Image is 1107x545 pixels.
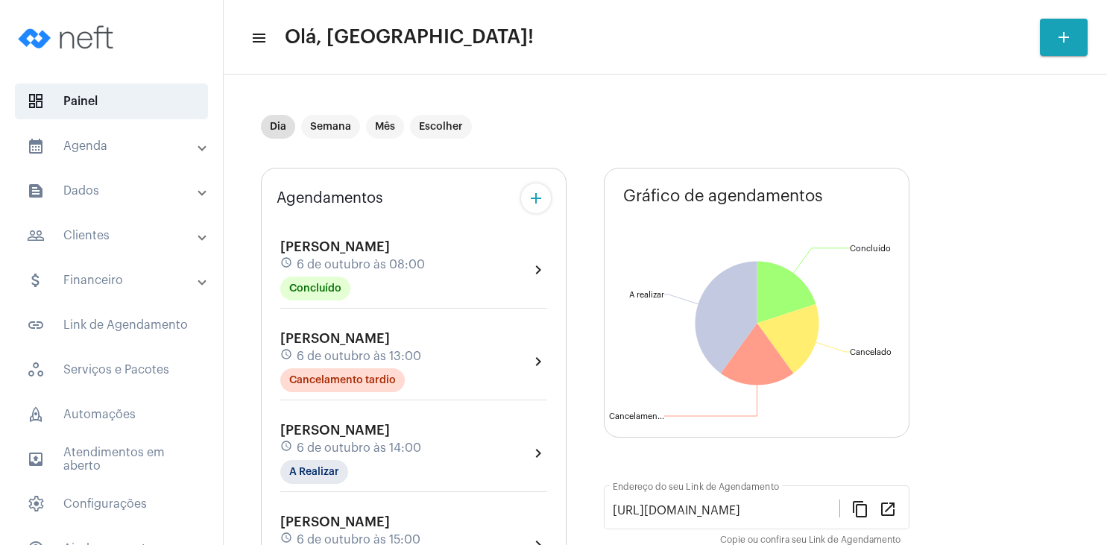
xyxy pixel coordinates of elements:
[280,423,390,437] span: [PERSON_NAME]
[15,397,208,432] span: Automações
[27,406,45,423] span: sidenav icon
[850,348,892,356] text: Cancelado
[529,353,547,371] mat-icon: chevron_right
[629,291,664,299] text: A realizar
[9,173,223,209] mat-expansion-panel-header: sidenav iconDados
[527,189,545,207] mat-icon: add
[280,256,294,273] mat-icon: schedule
[15,486,208,522] span: Configurações
[15,441,208,477] span: Atendimentos em aberto
[27,271,199,289] mat-panel-title: Financeiro
[27,450,45,468] mat-icon: sidenav icon
[27,361,45,379] span: sidenav icon
[297,441,421,455] span: 6 de outubro às 14:00
[623,187,823,205] span: Gráfico de agendamentos
[297,258,425,271] span: 6 de outubro às 08:00
[366,115,404,139] mat-chip: Mês
[851,500,869,517] mat-icon: content_copy
[297,350,421,363] span: 6 de outubro às 13:00
[15,307,208,343] span: Link de Agendamento
[12,7,124,67] img: logo-neft-novo-2.png
[27,227,45,245] mat-icon: sidenav icon
[9,128,223,164] mat-expansion-panel-header: sidenav iconAgenda
[27,227,199,245] mat-panel-title: Clientes
[613,504,839,517] input: Link
[27,182,45,200] mat-icon: sidenav icon
[27,92,45,110] span: sidenav icon
[27,495,45,513] span: sidenav icon
[280,440,294,456] mat-icon: schedule
[280,515,390,529] span: [PERSON_NAME]
[15,352,208,388] span: Serviços e Pacotes
[410,115,472,139] mat-chip: Escolher
[27,137,45,155] mat-icon: sidenav icon
[609,412,664,420] text: Cancelamen...
[9,218,223,253] mat-expansion-panel-header: sidenav iconClientes
[9,262,223,298] mat-expansion-panel-header: sidenav iconFinanceiro
[277,190,383,207] span: Agendamentos
[529,444,547,462] mat-icon: chevron_right
[1055,28,1073,46] mat-icon: add
[27,271,45,289] mat-icon: sidenav icon
[27,316,45,334] mat-icon: sidenav icon
[280,348,294,365] mat-icon: schedule
[529,261,547,279] mat-icon: chevron_right
[280,460,348,484] mat-chip: A Realizar
[280,277,350,300] mat-chip: Concluído
[261,115,295,139] mat-chip: Dia
[15,84,208,119] span: Painel
[27,182,199,200] mat-panel-title: Dados
[850,245,891,253] text: Concluído
[280,332,390,345] span: [PERSON_NAME]
[27,137,199,155] mat-panel-title: Agenda
[301,115,360,139] mat-chip: Semana
[280,368,405,392] mat-chip: Cancelamento tardio
[280,240,390,253] span: [PERSON_NAME]
[285,25,534,49] span: Olá, [GEOGRAPHIC_DATA]!
[879,500,897,517] mat-icon: open_in_new
[250,29,265,47] mat-icon: sidenav icon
